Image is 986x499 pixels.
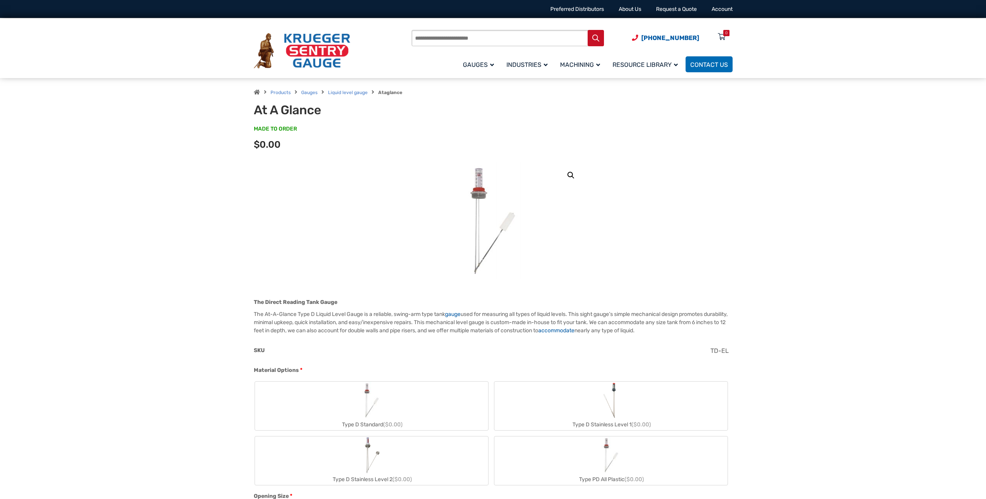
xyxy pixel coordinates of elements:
[656,6,697,12] a: Request a Quote
[254,299,337,305] strong: The Direct Reading Tank Gauge
[300,366,302,374] abbr: required
[502,55,555,73] a: Industries
[378,90,402,95] strong: Ataglance
[494,419,728,430] div: Type D Stainless Level 1
[383,421,403,428] span: ($0.00)
[270,90,291,95] a: Products
[725,30,728,36] div: 0
[458,55,502,73] a: Gauges
[254,103,445,117] h1: At A Glance
[690,61,728,68] span: Contact Us
[632,421,651,428] span: ($0.00)
[494,382,728,430] label: Type D Stainless Level 1
[254,125,297,133] span: MADE TO ORDER
[494,474,728,485] div: Type PD All Plastic
[445,311,461,318] a: gauge
[254,33,350,69] img: Krueger Sentry Gauge
[506,61,548,68] span: Industries
[564,168,578,182] a: View full-screen image gallery
[632,33,699,43] a: Phone Number (920) 434-8860
[254,139,281,150] span: $0.00
[641,34,699,42] span: [PHONE_NUMBER]
[301,90,318,95] a: Gauges
[600,382,621,419] img: Chemical Sight Gauge
[538,327,574,334] a: accommodate
[686,56,733,72] a: Contact Us
[254,347,265,354] span: SKU
[619,6,641,12] a: About Us
[560,61,600,68] span: Machining
[328,90,368,95] a: Liquid level gauge
[463,61,494,68] span: Gauges
[608,55,686,73] a: Resource Library
[255,436,488,485] label: Type D Stainless Level 2
[710,347,729,354] span: TD-EL
[712,6,733,12] a: Account
[550,6,604,12] a: Preferred Distributors
[613,61,678,68] span: Resource Library
[255,419,488,430] div: Type D Standard
[255,382,488,430] label: Type D Standard
[625,476,644,483] span: ($0.00)
[393,476,412,483] span: ($0.00)
[446,162,539,279] img: At A Glance
[255,474,488,485] div: Type D Stainless Level 2
[254,367,299,373] span: Material Options
[494,436,728,485] label: Type PD All Plastic
[254,310,733,335] p: The At-A-Glance Type D Liquid Level Gauge is a reliable, swing-arm type tank used for measuring a...
[555,55,608,73] a: Machining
